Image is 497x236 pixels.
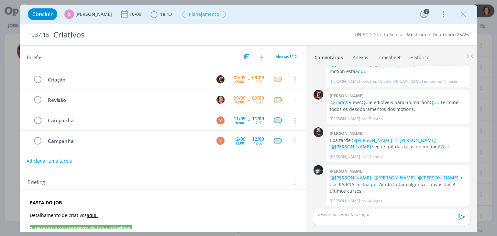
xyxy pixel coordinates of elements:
[216,116,225,124] div: Y
[254,80,262,83] div: 12:00
[45,137,210,145] div: Campanha
[359,99,370,105] a: AQUI
[330,79,360,84] p: [PERSON_NAME]
[26,53,42,60] span: Tarefas
[252,137,264,141] div: 12/09
[160,11,172,17] span: 18:13
[331,144,371,150] span: @[PERSON_NAME]
[361,116,383,122] span: há 17 horas
[216,75,225,83] img: L
[252,75,264,80] div: 09/09
[20,5,477,232] div: dialog
[216,74,226,84] button: L
[234,116,246,121] div: 11/09
[235,121,244,124] div: 10:00
[32,12,53,17] span: Concluir
[330,61,466,75] p: o roteiro do primeiro motion está .
[355,31,368,38] a: UNISC
[367,181,377,188] a: aqui
[330,116,360,122] p: [PERSON_NAME]
[438,144,450,150] a: AQUI.
[182,10,226,18] button: Planejamento
[252,96,264,100] div: 09/09
[418,175,458,181] span: @[PERSON_NAME]
[216,95,226,105] button: B
[353,54,368,61] div: Anexos
[64,9,74,19] div: K
[252,116,264,121] div: 11/09
[234,137,246,141] div: 12/09
[330,130,363,136] b: [PERSON_NAME]
[87,212,98,218] a: aqui.
[216,115,226,125] button: Y
[28,178,45,187] span: Briefing
[361,79,388,84] span: 05/09 às 18:06
[248,77,250,81] span: --
[248,138,250,143] span: --
[248,98,250,102] span: --
[234,75,246,80] div: 09/09
[330,168,363,174] b: [PERSON_NAME]
[410,51,430,61] a: Histórico
[248,118,250,123] span: --
[45,116,210,124] div: Campanha
[361,198,383,204] span: há 14 horas
[331,175,371,181] span: @[PERSON_NAME]
[314,51,343,61] a: Comentários
[129,12,143,16] div: 10/09
[26,155,73,167] button: Adicionar uma tarefa
[314,90,323,100] img: L
[50,27,282,43] div: Criativos
[30,212,87,218] span: Detalhamento de criativos
[330,198,360,204] p: [PERSON_NAME]
[254,121,262,124] div: 17:30
[75,12,112,16] span: [PERSON_NAME]
[330,99,466,113] p: View e editáveis para animação . Terminei todos os desdobramentos dos motions.
[374,175,415,181] span: @[PERSON_NAME]
[352,137,392,143] span: @[PERSON_NAME]
[235,80,244,83] div: 09:00
[260,55,264,59] img: arrow-down.svg
[45,96,210,104] div: Revisão
[314,127,323,137] img: P
[355,68,365,74] a: aqui
[389,79,435,84] span: e [PERSON_NAME] editou
[314,165,323,175] img: G
[395,137,436,143] span: @[PERSON_NAME]
[45,76,210,84] div: Criação
[330,93,363,99] b: [PERSON_NAME]
[28,8,57,20] button: Concluir
[216,137,225,145] div: Y
[436,79,458,84] span: há 17 horas
[235,100,244,104] div: 13:00
[424,9,429,14] div: 7
[361,154,383,160] span: há 14 horas
[30,225,132,231] strong: 1. INTRODUÇÃO (contexto do job + objetivos)
[235,141,244,145] div: 13:00
[234,96,246,100] div: 09/09
[149,9,173,19] button: 18:13
[276,54,297,59] span: Abertas 5/12
[64,9,112,19] button: K[PERSON_NAME]
[330,137,466,150] p: Boa tarde segue ppt das telas de motion
[330,154,360,160] p: [PERSON_NAME]
[427,99,438,105] a: AQUI
[254,100,262,104] div: 15:00
[216,136,226,145] button: Y
[182,11,226,18] span: Planejamento
[216,96,225,104] img: B
[378,51,401,61] a: Timesheet
[28,31,49,38] span: 1937.15
[374,31,469,38] a: Stricto Sensu - Mestrado e Doutorado 25/26
[330,175,466,194] p: o doc PARCIAL está . Ainda faltam alguns criativos dos 3 últimos cursos.
[254,141,262,145] div: 18:00
[30,199,62,206] a: PASTA DO JOB
[419,9,429,19] button: 7
[331,99,348,105] span: @Todos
